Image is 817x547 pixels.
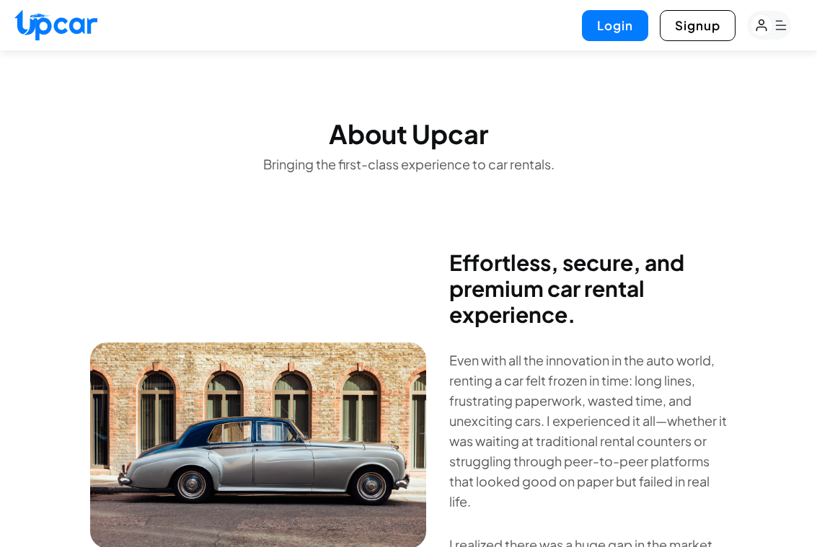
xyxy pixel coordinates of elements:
[660,10,736,41] button: Signup
[449,350,727,512] p: Even with all the innovation in the auto world, renting a car felt frozen in time: long lines, fr...
[582,10,648,41] button: Login
[167,154,651,174] p: Bringing the first-class experience to car rentals.
[14,9,97,40] img: Upcar Logo
[449,249,727,327] blockquote: Effortless, secure, and premium car rental experience.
